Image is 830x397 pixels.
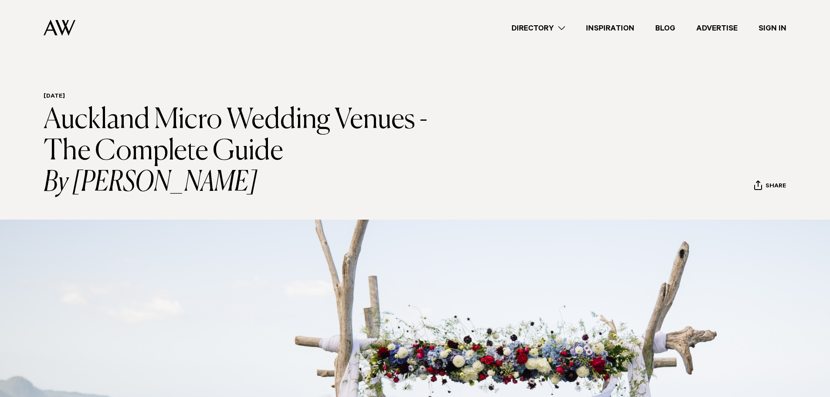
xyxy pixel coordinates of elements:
[754,180,786,193] button: Share
[766,183,786,191] span: Share
[645,22,686,34] a: Blog
[44,167,447,199] i: By [PERSON_NAME]
[44,20,75,36] img: Auckland Weddings Logo
[686,22,748,34] a: Advertise
[501,22,576,34] a: Directory
[44,93,447,101] h6: [DATE]
[748,22,797,34] a: Sign In
[44,105,447,199] h1: Auckland Micro Wedding Venues - The Complete Guide
[576,22,645,34] a: Inspiration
